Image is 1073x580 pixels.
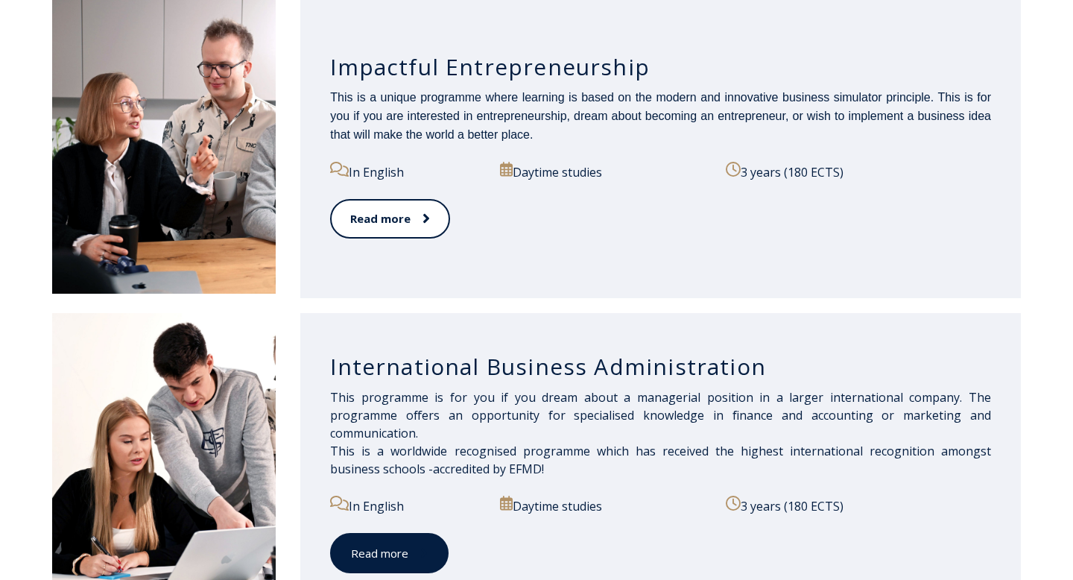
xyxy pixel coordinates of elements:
[330,53,991,81] h3: Impactful Entrepreneurship
[330,162,483,181] p: In English
[726,162,991,181] p: 3 years (180 ECTS)
[433,461,542,477] a: accredited by EFMD
[726,496,991,515] p: 3 years (180 ECTS)
[330,496,483,515] p: In English
[330,353,991,381] h3: International Business Administration
[330,91,991,141] span: This is a unique programme where learning is based on the modern and innovative business simulato...
[500,496,709,515] p: Daytime studies
[330,389,991,477] span: This programme is for you if you dream about a managerial position in a larger international comp...
[330,533,449,574] a: Read more
[330,199,450,239] a: Read more
[500,162,709,181] p: Daytime studies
